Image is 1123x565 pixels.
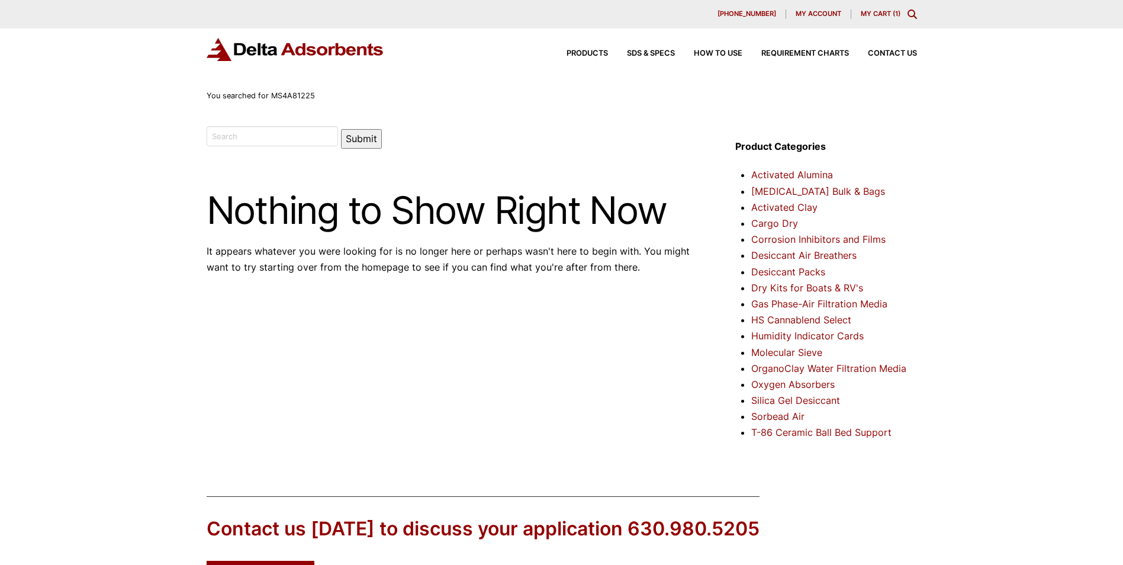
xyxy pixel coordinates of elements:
[548,50,608,57] a: Products
[861,9,900,18] a: My Cart (1)
[751,346,822,358] a: Molecular Sieve
[751,185,885,197] a: [MEDICAL_DATA] Bulk & Bags
[694,50,742,57] span: How to Use
[761,50,849,57] span: Requirement Charts
[751,282,863,294] a: Dry Kits for Boats & RV's
[751,217,798,229] a: Cargo Dry
[207,516,760,542] div: Contact us [DATE] to discuss your application 630.980.5205
[207,91,315,100] span: You searched for MS4A81225
[786,9,851,19] a: My account
[627,50,675,57] span: SDS & SPECS
[796,11,841,17] span: My account
[751,201,818,213] a: Activated Clay
[849,50,917,57] a: Contact Us
[207,126,339,146] input: Search
[341,129,382,149] button: Submit
[735,139,916,155] h4: Product Categories
[751,298,887,310] a: Gas Phase-Air Filtration Media
[751,378,835,390] a: Oxygen Absorbers
[675,50,742,57] a: How to Use
[751,266,825,278] a: Desiccant Packs
[751,169,833,181] a: Activated Alumina
[708,9,786,19] a: [PHONE_NUMBER]
[751,362,906,374] a: OrganoClay Water Filtration Media
[751,233,886,245] a: Corrosion Inhibitors and Films
[751,410,805,422] a: Sorbead Air
[207,190,700,231] h1: Nothing to Show Right Now
[895,9,898,18] span: 1
[751,426,892,438] a: T-86 Ceramic Ball Bed Support
[717,11,776,17] span: [PHONE_NUMBER]
[608,50,675,57] a: SDS & SPECS
[742,50,849,57] a: Requirement Charts
[751,394,840,406] a: Silica Gel Desiccant
[207,38,384,61] img: Delta Adsorbents
[751,249,857,261] a: Desiccant Air Breathers
[207,243,700,275] p: It appears whatever you were looking for is no longer here or perhaps wasn't here to begin with. ...
[751,314,851,326] a: HS Cannablend Select
[567,50,608,57] span: Products
[908,9,917,19] div: Toggle Modal Content
[751,330,864,342] a: Humidity Indicator Cards
[868,50,917,57] span: Contact Us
